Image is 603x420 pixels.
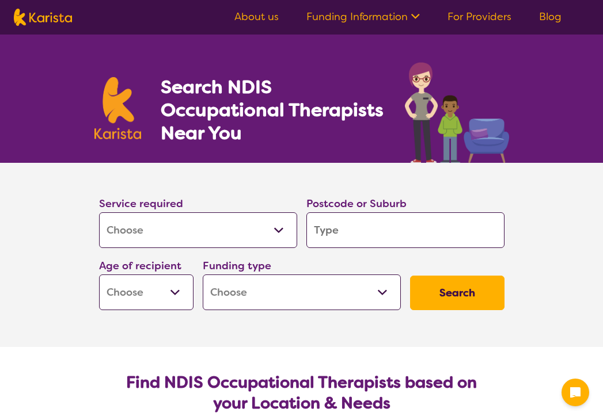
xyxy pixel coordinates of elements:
[234,10,279,24] a: About us
[14,9,72,26] img: Karista logo
[99,259,181,273] label: Age of recipient
[306,197,407,211] label: Postcode or Suburb
[99,197,183,211] label: Service required
[306,10,420,24] a: Funding Information
[94,77,142,139] img: Karista logo
[539,10,562,24] a: Blog
[410,276,505,310] button: Search
[161,75,385,144] h1: Search NDIS Occupational Therapists Near You
[306,212,505,248] input: Type
[203,259,271,273] label: Funding type
[447,10,511,24] a: For Providers
[405,62,509,163] img: occupational-therapy
[108,372,495,414] h2: Find NDIS Occupational Therapists based on your Location & Needs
